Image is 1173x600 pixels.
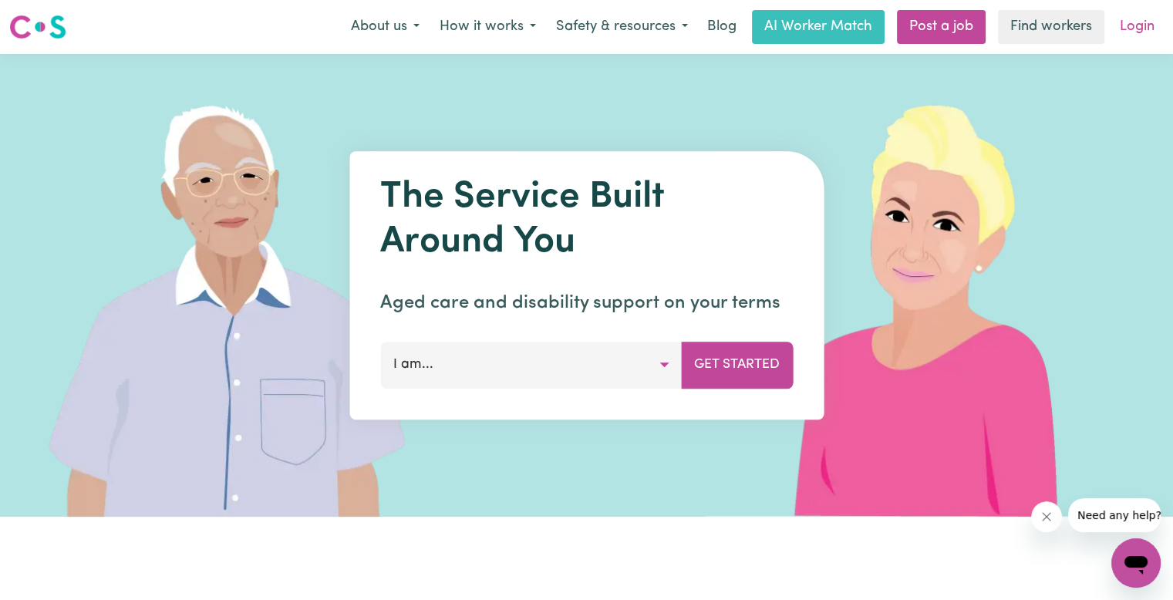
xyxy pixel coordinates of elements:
p: Aged care and disability support on your terms [380,289,793,317]
h1: The Service Built Around You [380,176,793,265]
span: Need any help? [9,11,93,23]
iframe: Close message [1031,501,1062,532]
button: I am... [380,342,682,388]
button: How it works [430,11,546,43]
button: Safety & resources [546,11,698,43]
a: AI Worker Match [752,10,885,44]
a: Blog [698,10,746,44]
iframe: Button to launch messaging window [1111,538,1161,588]
a: Find workers [998,10,1104,44]
a: Careseekers logo [9,9,66,45]
a: Login [1111,10,1164,44]
iframe: Message from company [1068,498,1161,532]
img: Careseekers logo [9,13,66,41]
button: About us [341,11,430,43]
a: Post a job [897,10,986,44]
button: Get Started [681,342,793,388]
